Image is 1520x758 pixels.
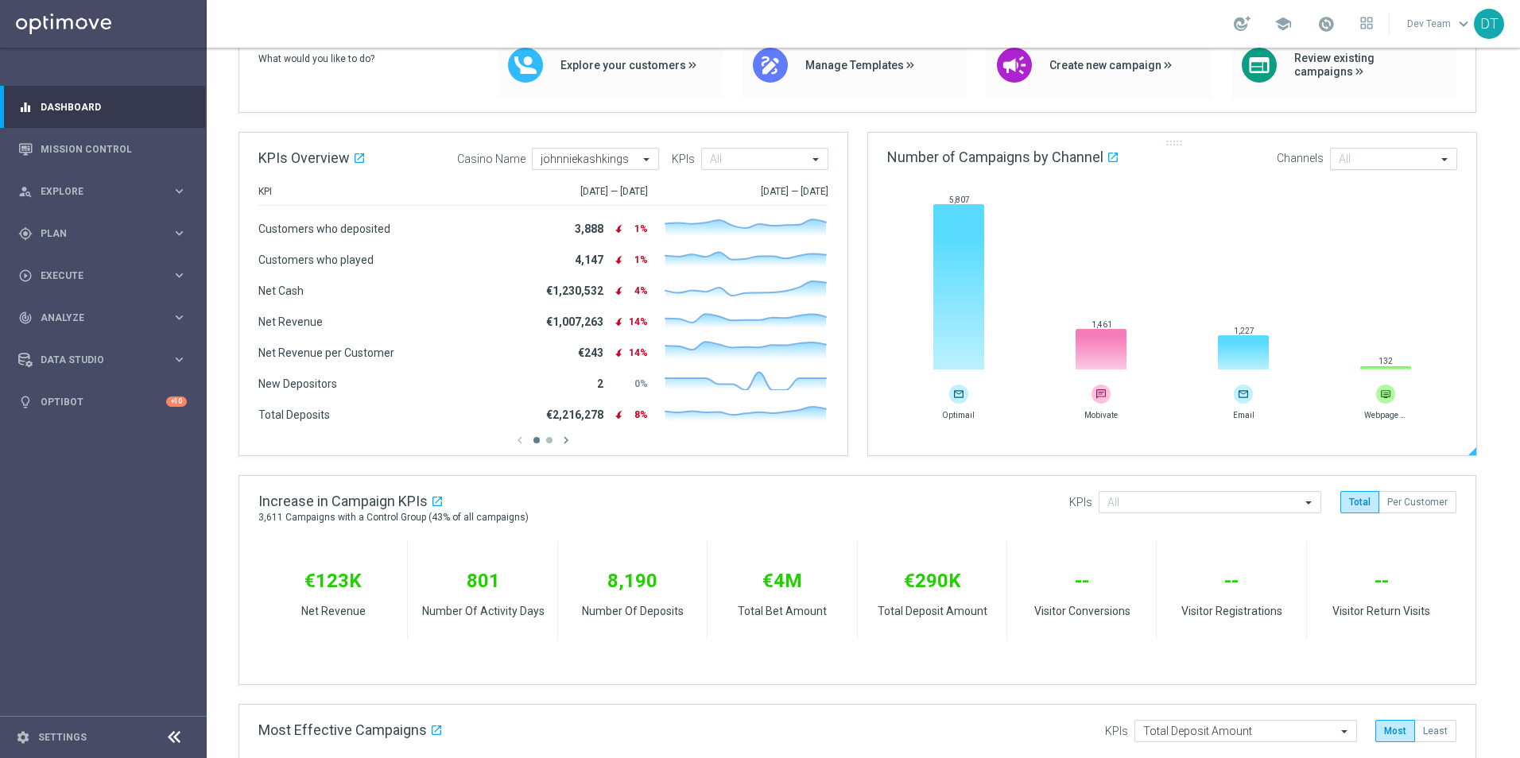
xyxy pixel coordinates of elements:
[18,226,172,241] div: Plan
[172,310,187,325] i: keyboard_arrow_right
[17,185,188,198] button: person_search Explore keyboard_arrow_right
[17,101,188,114] button: equalizer Dashboard
[41,381,166,423] a: Optibot
[1406,12,1474,36] a: Dev Teamkeyboard_arrow_down
[18,269,33,283] i: play_circle_outline
[41,271,172,280] span: Execute
[18,226,33,241] i: gps_fixed
[18,269,172,283] div: Execute
[17,311,188,324] button: track_changes Analyze keyboard_arrow_right
[41,229,172,238] span: Plan
[18,311,172,325] div: Analyze
[17,143,188,156] button: Mission Control
[172,226,187,241] i: keyboard_arrow_right
[41,313,172,323] span: Analyze
[38,733,87,742] a: Settings
[18,100,33,114] i: equalizer
[166,396,187,407] div: +10
[172,268,187,283] i: keyboard_arrow_right
[1455,15,1472,33] span: keyboard_arrow_down
[17,227,188,240] button: gps_fixed Plan keyboard_arrow_right
[18,311,33,325] i: track_changes
[18,395,33,409] i: lightbulb
[172,184,187,199] i: keyboard_arrow_right
[17,396,188,408] button: lightbulb Optibot +10
[1274,15,1292,33] span: school
[41,86,187,128] a: Dashboard
[18,184,33,199] i: person_search
[41,355,172,365] span: Data Studio
[18,128,187,170] div: Mission Control
[41,187,172,196] span: Explore
[18,184,172,199] div: Explore
[18,86,187,128] div: Dashboard
[17,354,188,366] button: Data Studio keyboard_arrow_right
[18,353,172,367] div: Data Studio
[41,128,187,170] a: Mission Control
[172,352,187,367] i: keyboard_arrow_right
[1474,9,1504,39] div: DT
[16,730,30,744] i: settings
[18,381,187,423] div: Optibot
[17,269,188,282] button: play_circle_outline Execute keyboard_arrow_right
